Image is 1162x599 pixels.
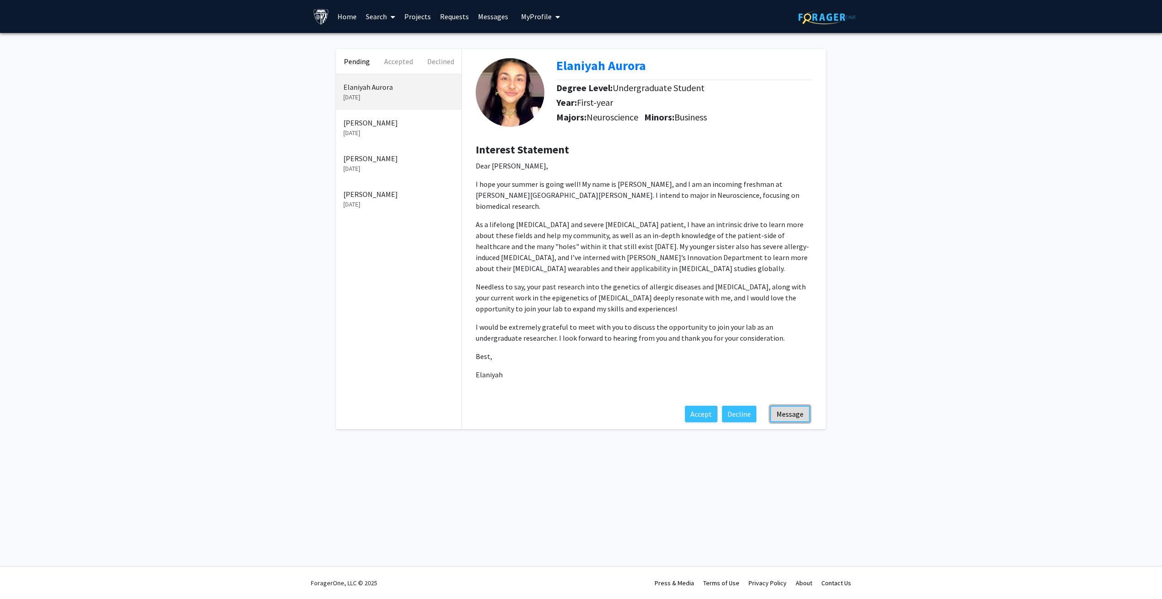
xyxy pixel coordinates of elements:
p: Elaniyah Aurora [343,82,454,93]
b: Year: [556,97,577,108]
p: Elaniyah [476,369,812,380]
button: Accept [685,406,717,422]
button: Decline [722,406,756,422]
p: Best, [476,351,812,362]
p: As a lifelong [MEDICAL_DATA] and severe [MEDICAL_DATA] patient, I have an intrinsic drive to lear... [476,219,812,274]
p: I hope your summer is going well! My name is [PERSON_NAME], and I am an incoming freshman at [PER... [476,179,812,212]
div: ForagerOne, LLC © 2025 [311,567,377,599]
button: Declined [420,49,462,74]
a: Projects [400,0,435,33]
button: Accepted [378,49,419,74]
a: Opens in a new tab [556,57,646,74]
b: Minors: [644,111,674,123]
p: [DATE] [343,93,454,102]
span: Business [674,111,707,123]
img: Profile Picture [476,58,544,127]
button: Message [770,406,810,422]
p: [PERSON_NAME] [343,189,454,200]
p: [PERSON_NAME] [343,153,454,164]
p: [DATE] [343,200,454,209]
p: [DATE] [343,164,454,174]
a: Home [333,0,361,33]
button: Pending [336,49,378,74]
iframe: Chat [7,558,39,592]
img: Johns Hopkins University Logo [313,9,329,25]
a: Contact Us [821,579,851,587]
a: Requests [435,0,473,33]
span: Neuroscience [586,111,638,123]
p: [DATE] [343,128,454,138]
b: Interest Statement [476,142,569,157]
img: ForagerOne Logo [798,10,856,24]
b: Degree Level: [556,82,613,93]
a: About [796,579,812,587]
a: Messages [473,0,513,33]
span: My Profile [521,12,552,21]
p: Dear [PERSON_NAME], [476,160,812,171]
a: Privacy Policy [749,579,787,587]
b: Elaniyah Aurora [556,57,646,74]
b: Majors: [556,111,586,123]
a: Search [361,0,400,33]
span: First-year [577,97,613,108]
span: Undergraduate Student [613,82,705,93]
a: Terms of Use [703,579,739,587]
p: Needless to say, your past research into the genetics of allergic diseases and [MEDICAL_DATA], al... [476,281,812,314]
a: Press & Media [655,579,694,587]
p: [PERSON_NAME] [343,117,454,128]
p: I would be extremely grateful to meet with you to discuss the opportunity to join your lab as an ... [476,321,812,343]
